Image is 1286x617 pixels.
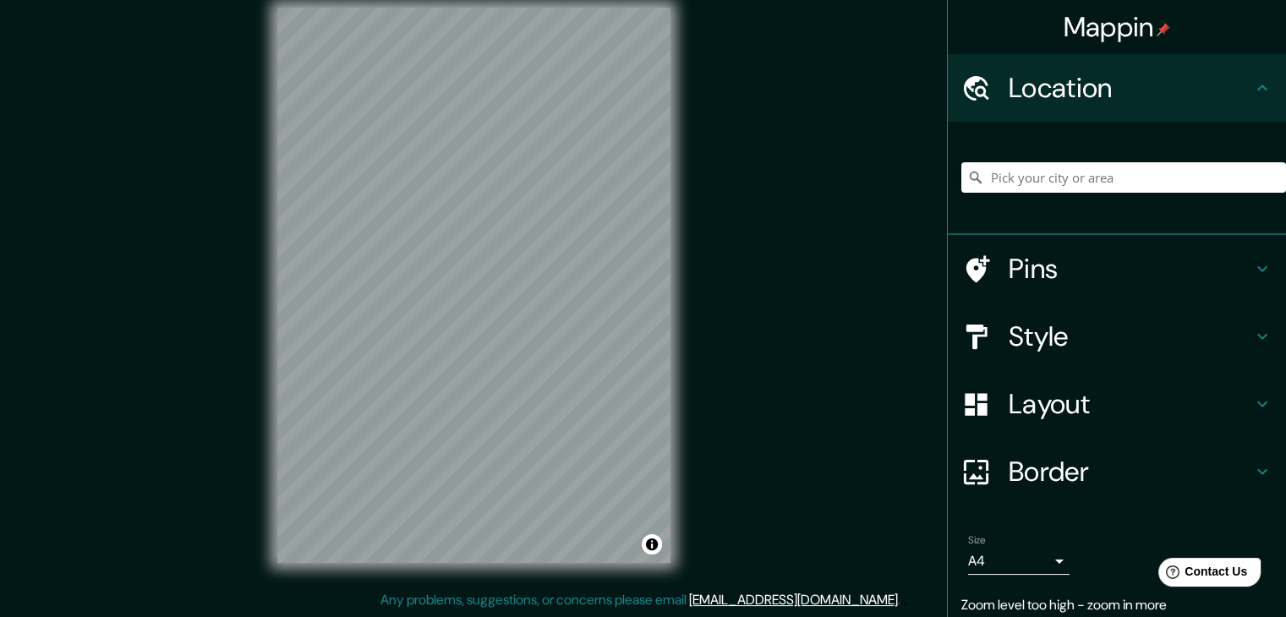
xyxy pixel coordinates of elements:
label: Size [968,533,986,548]
div: Location [948,54,1286,122]
div: A4 [968,548,1070,575]
h4: Border [1009,455,1252,489]
iframe: Help widget launcher [1136,551,1267,598]
h4: Mappin [1064,10,1171,44]
div: Style [948,303,1286,370]
h4: Location [1009,71,1252,105]
h4: Layout [1009,387,1252,421]
div: . [903,590,906,610]
div: Pins [948,235,1286,303]
button: Toggle attribution [642,534,662,554]
input: Pick your city or area [961,162,1286,193]
div: Border [948,438,1286,505]
img: pin-icon.png [1157,23,1170,36]
p: Zoom level too high - zoom in more [961,595,1272,615]
div: Layout [948,370,1286,438]
h4: Pins [1009,252,1252,286]
h4: Style [1009,319,1252,353]
div: . [900,590,903,610]
canvas: Map [277,8,670,563]
a: [EMAIL_ADDRESS][DOMAIN_NAME] [689,591,898,609]
p: Any problems, suggestions, or concerns please email . [380,590,900,610]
